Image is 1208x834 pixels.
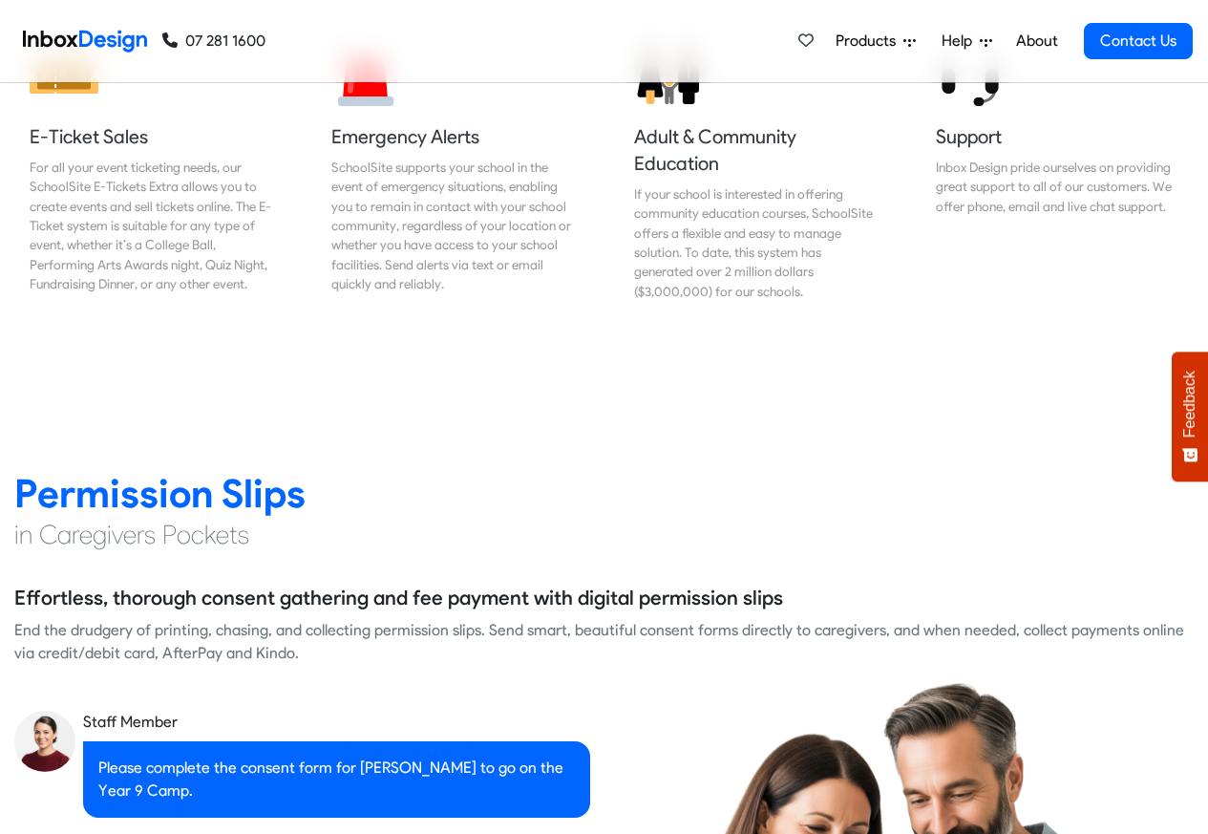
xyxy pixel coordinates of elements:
span: Products [836,30,903,53]
div: Staff Member [83,711,590,734]
h5: E-Ticket Sales [30,123,272,150]
div: If your school is interested in offering community education courses, SchoolSite offers a flexibl... [634,184,877,301]
div: Inbox Design pride ourselves on providing great support to all of our customers. We offer phone, ... [936,158,1178,216]
img: staff_avatar.png [14,711,75,772]
h5: Emergency Alerts [331,123,574,150]
a: About [1010,22,1063,60]
h5: Adult & Community Education [634,123,877,177]
div: SchoolSite supports your school in the event of emergency situations, enabling you to remain in c... [331,158,574,294]
a: Products [828,22,923,60]
h2: Permission Slips [14,469,1194,518]
a: Support Inbox Design pride ourselves on providing great support to all of our customers. We offer... [921,24,1194,316]
a: Adult & Community Education If your school is interested in offering community education courses,... [619,24,892,316]
h5: Support [936,123,1178,150]
div: Please complete the consent form for [PERSON_NAME] to go on the Year 9 Camp. [83,741,590,818]
a: Contact Us [1084,23,1193,59]
a: 07 281 1600 [162,30,265,53]
a: E-Ticket Sales For all your event ticketing needs, our SchoolSite E-Tickets Extra allows you to c... [14,24,287,316]
span: Feedback [1181,371,1198,438]
div: For all your event ticketing needs, our SchoolSite E-Tickets Extra allows you to create events an... [30,158,272,294]
h5: Effortless, thorough consent gathering and fee payment with digital permission slips [14,584,783,612]
a: Help [934,22,1000,60]
div: End the drudgery of printing, chasing, and collecting permission slips. Send smart, beautiful con... [14,619,1194,665]
a: Emergency Alerts SchoolSite supports your school in the event of emergency situations, enabling y... [316,24,589,316]
span: Help [942,30,980,53]
h4: in Caregivers Pockets [14,518,1194,552]
button: Feedback - Show survey [1172,352,1208,481]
